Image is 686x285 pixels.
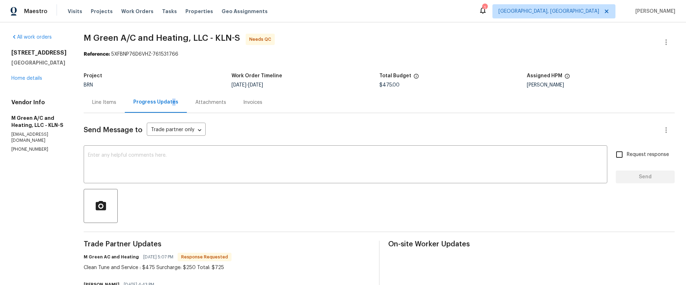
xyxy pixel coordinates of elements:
[11,49,67,56] h2: [STREET_ADDRESS]
[84,264,232,271] div: Clean Tune and Service : $475 Surcharge: $250 Total: $725
[68,8,82,15] span: Visits
[195,99,226,106] div: Attachments
[527,73,562,78] h5: Assigned HPM
[11,59,67,66] h5: [GEOGRAPHIC_DATA]
[84,127,143,134] span: Send Message to
[162,9,177,14] span: Tasks
[11,146,67,152] p: [PHONE_NUMBER]
[84,83,93,88] span: BRN
[249,36,274,43] span: Needs QC
[243,99,262,106] div: Invoices
[527,83,675,88] div: [PERSON_NAME]
[482,4,487,11] div: 1
[185,8,213,15] span: Properties
[388,241,675,248] span: On-site Worker Updates
[178,253,231,261] span: Response Requested
[232,73,282,78] h5: Work Order Timeline
[143,253,173,261] span: [DATE] 5:07 PM
[24,8,48,15] span: Maestro
[11,35,52,40] a: All work orders
[121,8,154,15] span: Work Orders
[379,73,411,78] h5: Total Budget
[11,76,42,81] a: Home details
[379,83,400,88] span: $475.00
[627,151,669,158] span: Request response
[92,99,116,106] div: Line Items
[84,51,675,58] div: 5XFBNP76D6VHZ-761531766
[91,8,113,15] span: Projects
[147,124,206,136] div: Trade partner only
[632,8,675,15] span: [PERSON_NAME]
[84,34,240,42] span: M Green A/C and Heating, LLC - KLN-S
[498,8,599,15] span: [GEOGRAPHIC_DATA], [GEOGRAPHIC_DATA]
[222,8,268,15] span: Geo Assignments
[564,73,570,83] span: The hpm assigned to this work order.
[84,52,110,57] b: Reference:
[84,73,102,78] h5: Project
[11,132,67,144] p: [EMAIL_ADDRESS][DOMAIN_NAME]
[133,99,178,106] div: Progress Updates
[232,83,263,88] span: -
[413,73,419,83] span: The total cost of line items that have been proposed by Opendoor. This sum includes line items th...
[11,114,67,129] h5: M Green A/C and Heating, LLC - KLN-S
[248,83,263,88] span: [DATE]
[11,99,67,106] h4: Vendor Info
[84,241,370,248] span: Trade Partner Updates
[232,83,246,88] span: [DATE]
[84,253,139,261] h6: M Green AC and Heating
